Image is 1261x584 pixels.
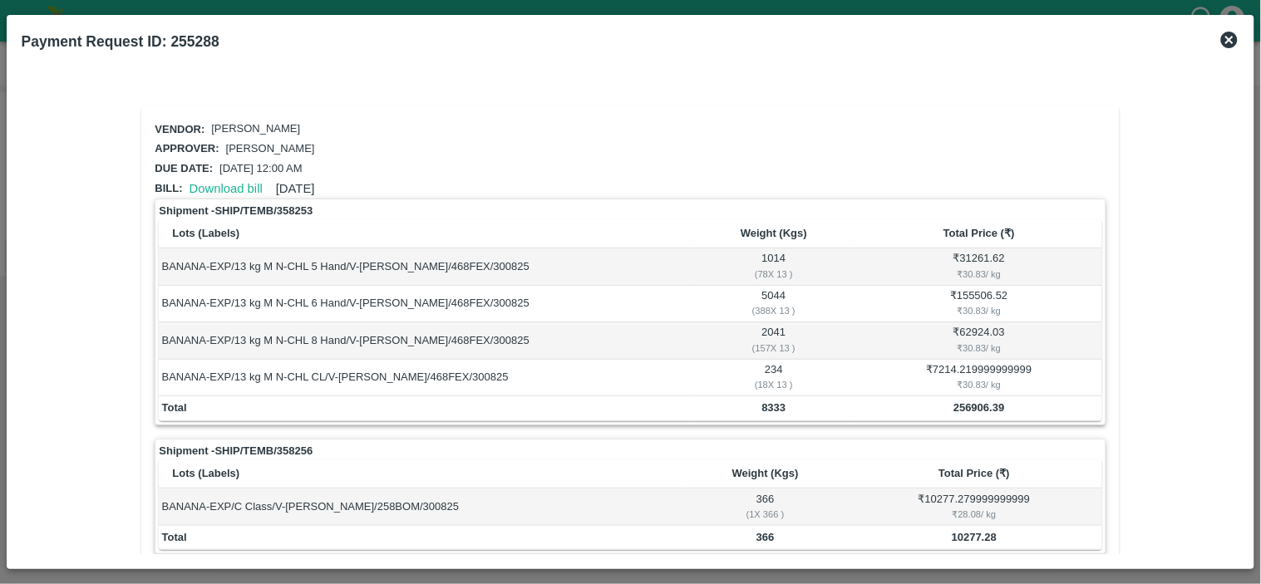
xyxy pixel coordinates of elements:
[172,467,239,479] b: Lots (Labels)
[155,162,213,174] span: Due date:
[694,303,854,318] div: ( 388 X 13 )
[762,401,786,414] b: 8333
[276,182,315,195] span: [DATE]
[692,322,857,359] td: 2041
[155,142,219,155] span: Approver:
[860,377,1100,392] div: ₹ 30.83 / kg
[938,467,1010,479] b: Total Price (₹)
[952,531,997,543] b: 10277.28
[684,488,847,525] td: 366
[860,303,1100,318] div: ₹ 30.83 / kg
[159,322,691,359] td: BANANA-EXP/13 kg M N-CHL 8 Hand/V-[PERSON_NAME]/468FEX/300825
[155,123,204,135] span: Vendor:
[159,203,313,219] strong: Shipment - SHIP/TEMB/358253
[847,488,1102,525] td: ₹ 10277.279999999999
[943,227,1015,239] b: Total Price (₹)
[159,360,691,396] td: BANANA-EXP/13 kg M N-CHL CL/V-[PERSON_NAME]/468FEX/300825
[162,401,187,414] b: Total
[211,121,300,137] p: [PERSON_NAME]
[190,182,263,195] a: Download bill
[953,401,1004,414] b: 256906.39
[159,286,691,322] td: BANANA-EXP/13 kg M N-CHL 6 Hand/V-[PERSON_NAME]/468FEX/300825
[22,33,219,50] b: Payment Request ID: 255288
[692,360,857,396] td: 234
[856,248,1101,285] td: ₹ 31261.62
[159,248,691,285] td: BANANA-EXP/13 kg M N-CHL 5 Hand/V-[PERSON_NAME]/468FEX/300825
[856,360,1101,396] td: ₹ 7214.219999999999
[741,227,807,239] b: Weight (Kgs)
[694,341,854,356] div: ( 157 X 13 )
[226,141,315,157] p: [PERSON_NAME]
[756,531,775,543] b: 366
[162,531,187,543] b: Total
[219,161,302,177] p: [DATE] 12:00 AM
[856,286,1101,322] td: ₹ 155506.52
[687,507,845,522] div: ( 1 X 366 )
[860,267,1100,282] div: ₹ 30.83 / kg
[694,377,854,392] div: ( 18 X 13 )
[692,286,857,322] td: 5044
[155,182,182,194] span: Bill:
[172,227,239,239] b: Lots (Labels)
[860,341,1100,356] div: ₹ 30.83 / kg
[692,248,857,285] td: 1014
[856,322,1101,359] td: ₹ 62924.03
[694,267,854,282] div: ( 78 X 13 )
[159,443,313,459] strong: Shipment - SHIP/TEMB/358256
[159,488,683,525] td: BANANA-EXP/C Class/V-[PERSON_NAME]/258BOM/300825
[850,507,1099,522] div: ₹ 28.08 / kg
[732,467,799,479] b: Weight (Kgs)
